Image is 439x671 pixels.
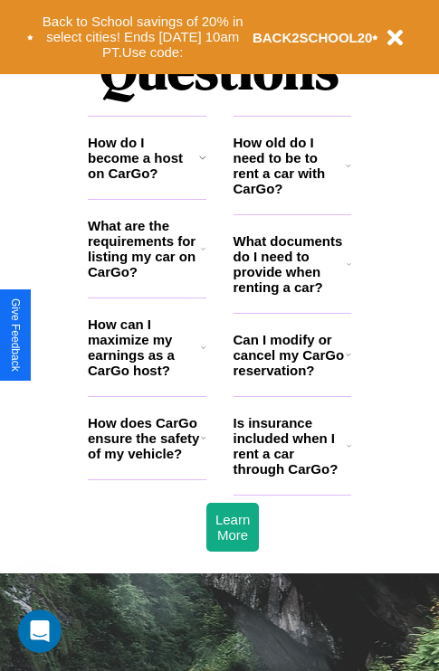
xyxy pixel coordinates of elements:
h3: Is insurance included when I rent a car through CarGo? [234,415,347,477]
button: Learn More [206,503,259,552]
h3: What are the requirements for listing my car on CarGo? [88,218,201,279]
h3: How does CarGo ensure the safety of my vehicle? [88,415,201,461]
h3: How can I maximize my earnings as a CarGo host? [88,317,201,378]
button: Back to School savings of 20% in select cities! Ends [DATE] 10am PT.Use code: [33,9,253,65]
iframe: Intercom live chat [18,610,62,653]
h3: Can I modify or cancel my CarGo reservation? [234,332,346,378]
div: Give Feedback [9,298,22,372]
h3: How old do I need to be to rent a car with CarGo? [234,135,347,196]
h3: How do I become a host on CarGo? [88,135,199,181]
h3: What documents do I need to provide when renting a car? [234,233,348,295]
b: BACK2SCHOOL20 [253,30,373,45]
